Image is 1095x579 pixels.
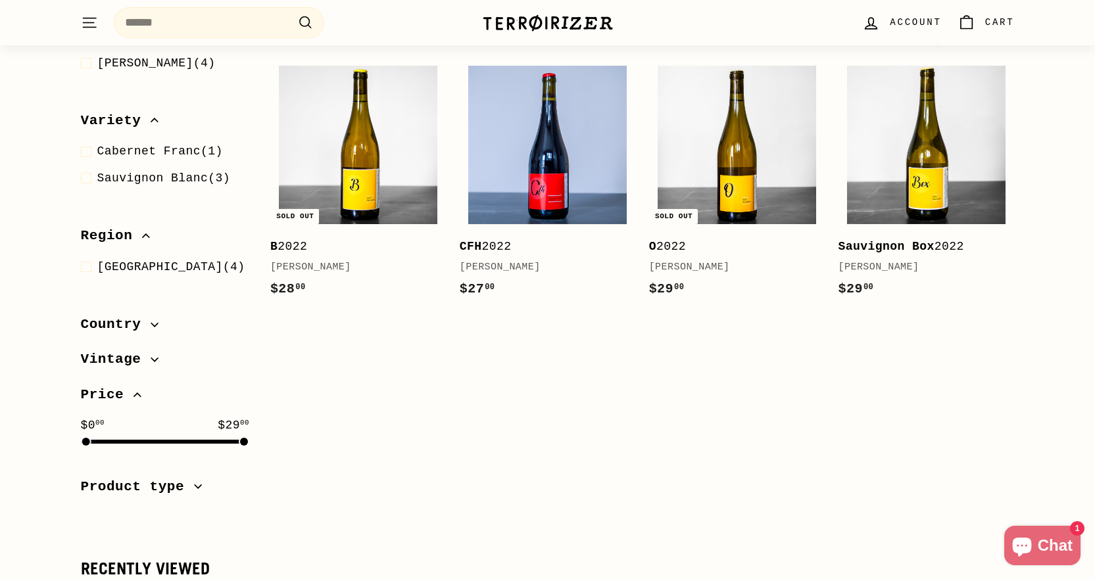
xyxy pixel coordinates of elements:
span: [GEOGRAPHIC_DATA] [97,260,223,273]
b: Sauvignon Box [839,240,935,253]
button: Vintage [81,345,249,381]
b: O [649,240,656,253]
span: Cabernet Franc [97,145,201,158]
span: Country [81,313,151,336]
span: (3) [97,169,231,188]
span: Product type [81,476,195,498]
span: Region [81,225,143,247]
span: Cart [985,15,1015,30]
span: Account [890,15,941,30]
span: $0 [81,416,105,435]
a: CFH2022[PERSON_NAME] [460,57,636,313]
span: $27 [460,281,495,296]
button: Product type [81,473,249,508]
span: $28 [270,281,306,296]
div: [PERSON_NAME] [460,260,623,275]
span: Price [81,384,134,406]
button: Region [81,221,249,257]
sup: 00 [240,419,249,427]
sup: 00 [864,283,873,292]
span: $29 [649,281,685,296]
b: B [270,240,278,253]
div: 2022 [839,237,1002,256]
div: 2022 [270,237,433,256]
div: [PERSON_NAME] [839,260,1002,275]
span: Variety [81,110,151,132]
span: (4) [97,54,216,73]
button: Variety [81,106,249,142]
div: [PERSON_NAME] [270,260,433,275]
a: Sold out B2022[PERSON_NAME] [270,57,447,313]
span: $29 [218,416,249,435]
span: Sauvignon Blanc [97,172,208,185]
span: $29 [839,281,874,296]
div: Sold out [271,209,319,224]
div: [PERSON_NAME] [649,260,812,275]
inbox-online-store-chat: Shopify online store chat [1000,526,1084,568]
div: Recently viewed [81,560,1015,578]
div: 2022 [649,237,812,256]
button: Country [81,310,249,346]
sup: 00 [295,283,305,292]
button: Price [81,381,249,416]
div: Sold out [650,209,698,224]
span: Vintage [81,348,151,371]
sup: 00 [485,283,495,292]
span: [PERSON_NAME] [97,57,193,70]
span: (1) [97,142,223,161]
a: Sold out O2022[PERSON_NAME] [649,57,825,313]
a: Cart [950,3,1023,42]
div: 2022 [460,237,623,256]
sup: 00 [95,419,105,427]
b: CFH [460,240,482,253]
a: Sauvignon Box2022[PERSON_NAME] [839,57,1015,313]
sup: 00 [674,283,684,292]
a: Account [854,3,949,42]
span: (4) [97,258,245,277]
